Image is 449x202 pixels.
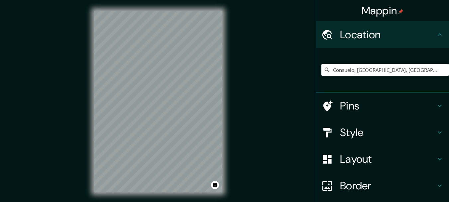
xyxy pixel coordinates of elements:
[94,11,222,192] canvas: Map
[340,28,436,41] h4: Location
[398,9,403,14] img: pin-icon.png
[340,126,436,139] h4: Style
[321,64,449,76] input: Pick your city or area
[340,179,436,192] h4: Border
[211,181,219,189] button: Toggle attribution
[316,146,449,172] div: Layout
[316,93,449,119] div: Pins
[316,21,449,48] div: Location
[316,119,449,146] div: Style
[340,99,436,112] h4: Pins
[362,4,404,17] h4: Mappin
[316,172,449,199] div: Border
[340,152,436,166] h4: Layout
